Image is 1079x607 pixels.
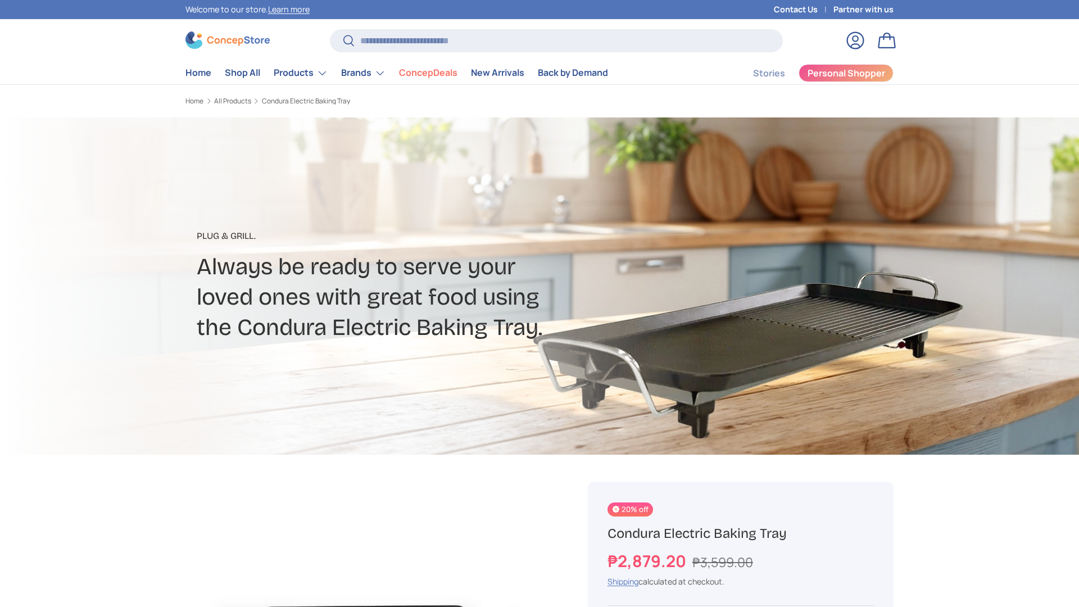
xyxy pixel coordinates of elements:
a: Stories [753,62,785,84]
h1: Condura Electric Baking Tray [607,525,874,542]
a: Back by Demand [538,62,608,84]
a: ConcepDeals [399,62,457,84]
img: ConcepStore [185,31,270,49]
nav: Primary [185,62,608,84]
strong: ₱2,879.20 [607,550,689,572]
nav: Secondary [726,62,894,84]
span: 20% off [607,502,653,517]
a: Learn more [268,4,310,15]
a: Personal Shopper [799,64,894,82]
p: Welcome to our store. [185,3,310,16]
span: Personal Shopper [808,69,885,78]
a: Shop All [225,62,260,84]
a: New Arrivals [471,62,524,84]
h2: Always be ready to serve your loved ones with great food using the Condura Electric Baking Tray. [197,252,628,343]
a: All Products [214,98,251,105]
div: calculated at checkout. [607,576,874,587]
a: Partner with us [833,3,894,16]
summary: Brands [334,62,392,84]
a: Shipping [607,576,638,587]
a: Brands [341,62,386,84]
nav: Breadcrumbs [185,96,561,106]
p: Plug & Grill. [197,229,628,243]
a: Home [185,62,211,84]
a: Contact Us [774,3,833,16]
a: Condura Electric Baking Tray [262,98,350,105]
a: Products [274,62,328,84]
summary: Products [267,62,334,84]
a: Home [185,98,203,105]
s: ₱3,599.00 [692,553,753,571]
